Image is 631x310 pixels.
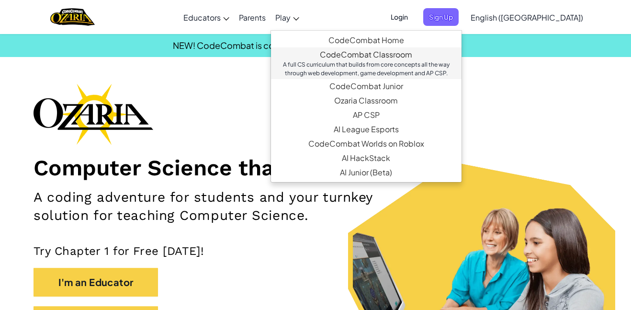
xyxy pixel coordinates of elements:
[34,244,597,258] p: Try Chapter 1 for Free [DATE]!
[271,79,462,93] a: CodeCombat JuniorOur flagship K-5 curriculum features a progression of learning levels that teach...
[34,188,411,225] h2: A coding adventure for students and your turnkey solution for teaching Computer Science.
[466,4,588,30] a: English ([GEOGRAPHIC_DATA])
[281,60,452,78] div: A full CS curriculum that builds from core concepts all the way through web development, game dev...
[271,33,462,47] a: CodeCombat HomeWith access to all 530 levels and exclusive features like pets, premium only items...
[423,8,459,26] button: Sign Up
[50,7,95,27] a: Ozaria by CodeCombat logo
[271,108,462,122] a: AP CSPEndorsed by the College Board, our AP CSP curriculum provides game-based and turnkey tools ...
[234,4,270,30] a: Parents
[271,151,462,165] a: AI HackStackThe first generative AI companion tool specifically crafted for those new to AI with ...
[173,40,400,51] span: NEW! CodeCombat is coming to [GEOGRAPHIC_DATA]!
[275,12,291,23] span: Play
[471,12,583,23] span: English ([GEOGRAPHIC_DATA])
[271,165,462,180] a: AI Junior (Beta)Introduces multimodal generative AI in a simple and intuitive platform designed s...
[271,122,462,137] a: AI League EsportsAn epic competitive coding esports platform that encourages creative programming...
[34,154,597,181] h1: Computer Science that Captivates
[34,268,158,297] button: I'm an Educator
[271,93,462,108] a: Ozaria ClassroomAn enchanting narrative coding adventure that establishes the fundamentals of com...
[271,137,462,151] a: CodeCombat Worlds on RobloxThis MMORPG teaches Lua coding and provides a real-world platform to c...
[50,7,95,27] img: Home
[385,8,414,26] button: Login
[271,47,462,79] a: CodeCombat Classroom
[179,4,234,30] a: Educators
[270,4,304,30] a: Play
[34,83,153,145] img: Ozaria branding logo
[183,12,221,23] span: Educators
